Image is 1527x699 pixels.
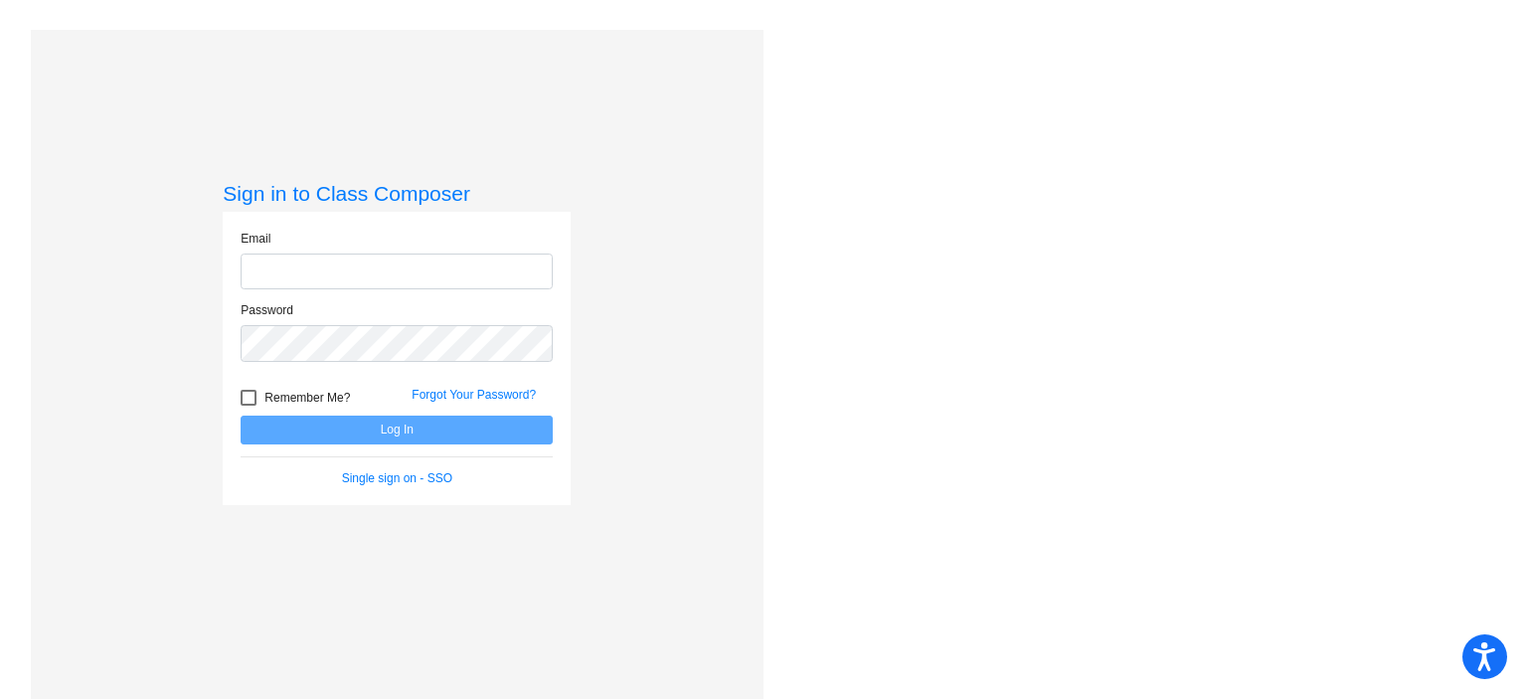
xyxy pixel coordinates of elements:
span: Remember Me? [264,386,350,410]
a: Forgot Your Password? [412,388,536,402]
label: Email [241,230,270,248]
h3: Sign in to Class Composer [223,181,571,206]
a: Single sign on - SSO [342,471,452,485]
button: Log In [241,416,553,444]
label: Password [241,301,293,319]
